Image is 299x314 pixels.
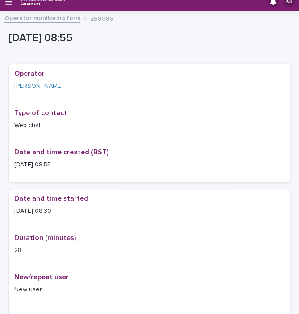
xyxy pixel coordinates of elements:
[14,70,45,77] span: Operator
[14,121,285,130] p: Web chat
[14,109,67,116] span: Type of contact
[14,160,285,169] p: [DATE] 08:55
[90,13,114,23] p: 268086
[14,273,69,281] span: New/repeat user
[4,12,80,23] a: Operator monitoring form
[14,207,285,216] p: [DATE] 08:30
[14,285,285,294] p: New user
[14,82,63,91] a: [PERSON_NAME]
[14,149,108,156] span: Date and time created (BST)
[14,246,285,255] p: 28
[14,234,76,241] span: Duration (minutes)
[9,32,287,45] p: [DATE] 08:55
[14,195,88,202] span: Date and time started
